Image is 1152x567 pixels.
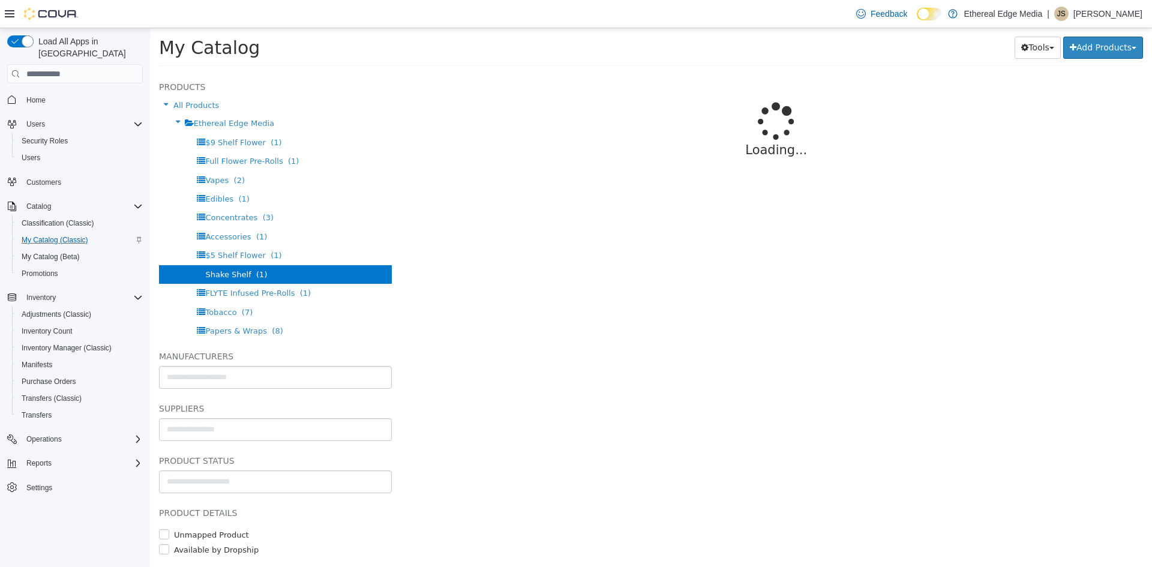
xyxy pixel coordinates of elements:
[22,377,76,386] span: Purchase Orders
[17,374,143,389] span: Purchase Orders
[22,343,112,353] span: Inventory Manager (Classic)
[17,358,57,372] a: Manifests
[17,391,143,406] span: Transfers (Classic)
[22,432,143,446] span: Operations
[22,92,143,107] span: Home
[26,95,46,105] span: Home
[17,324,77,338] a: Inventory Count
[964,7,1042,21] p: Ethereal Edge Media
[26,293,56,302] span: Inventory
[22,93,50,107] a: Home
[26,483,52,493] span: Settings
[22,269,58,278] span: Promotions
[22,290,143,305] span: Inventory
[21,501,99,513] label: Unmapped Product
[12,265,148,282] button: Promotions
[121,223,131,232] span: (1)
[2,479,148,496] button: Settings
[22,218,94,228] span: Classification (Classic)
[9,478,242,492] h5: Product Details
[55,166,83,175] span: Edibles
[12,149,148,166] button: Users
[26,202,51,211] span: Catalog
[22,199,143,214] span: Catalog
[22,153,40,163] span: Users
[296,113,958,132] p: Loading...
[871,8,907,20] span: Feedback
[21,516,109,528] label: Available by Dropship
[12,215,148,232] button: Classification (Classic)
[17,250,85,264] a: My Catalog (Beta)
[17,408,143,422] span: Transfers
[26,434,62,444] span: Operations
[12,306,148,323] button: Adjustments (Classic)
[2,173,148,191] button: Customers
[92,280,103,289] span: (7)
[9,321,242,335] h5: Manufacturers
[22,235,88,245] span: My Catalog (Classic)
[12,133,148,149] button: Security Roles
[865,8,911,31] button: Tools
[17,341,116,355] a: Inventory Manager (Classic)
[22,480,143,495] span: Settings
[17,233,93,247] a: My Catalog (Classic)
[17,266,63,281] a: Promotions
[22,290,61,305] button: Inventory
[2,455,148,472] button: Reports
[55,204,101,213] span: Accessories
[22,456,56,470] button: Reports
[913,8,993,31] button: Add Products
[12,248,148,265] button: My Catalog (Beta)
[9,52,242,66] h5: Products
[113,185,124,194] span: (3)
[2,198,148,215] button: Catalog
[121,110,131,119] span: (1)
[122,298,133,307] span: (8)
[22,432,67,446] button: Operations
[22,117,143,131] span: Users
[17,341,143,355] span: Inventory Manager (Classic)
[17,374,81,389] a: Purchase Orders
[17,134,143,148] span: Security Roles
[55,223,116,232] span: $5 Shelf Flower
[22,252,80,262] span: My Catalog (Beta)
[12,323,148,340] button: Inventory Count
[150,260,161,269] span: (1)
[17,216,143,230] span: Classification (Classic)
[55,185,107,194] span: Concentrates
[12,390,148,407] button: Transfers (Classic)
[22,117,50,131] button: Users
[17,216,99,230] a: Classification (Classic)
[106,242,117,251] span: (1)
[88,166,99,175] span: (1)
[26,178,61,187] span: Customers
[9,9,110,30] span: My Catalog
[12,373,148,390] button: Purchase Orders
[55,110,116,119] span: $9 Shelf Flower
[17,324,143,338] span: Inventory Count
[1073,7,1142,21] p: [PERSON_NAME]
[22,456,143,470] span: Reports
[1047,7,1049,21] p: |
[2,91,148,108] button: Home
[17,408,56,422] a: Transfers
[55,242,101,251] span: Shake Shelf
[2,289,148,306] button: Inventory
[55,128,133,137] span: Full Flower Pre-Rolls
[9,425,242,440] h5: Product Status
[22,199,56,214] button: Catalog
[138,128,149,137] span: (1)
[17,151,143,165] span: Users
[22,394,82,403] span: Transfers (Classic)
[917,8,942,20] input: Dark Mode
[17,391,86,406] a: Transfers (Classic)
[22,136,68,146] span: Security Roles
[22,326,73,336] span: Inventory Count
[12,232,148,248] button: My Catalog (Classic)
[106,204,117,213] span: (1)
[34,35,143,59] span: Load All Apps in [GEOGRAPHIC_DATA]
[17,134,73,148] a: Security Roles
[55,280,86,289] span: Tobacco
[17,266,143,281] span: Promotions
